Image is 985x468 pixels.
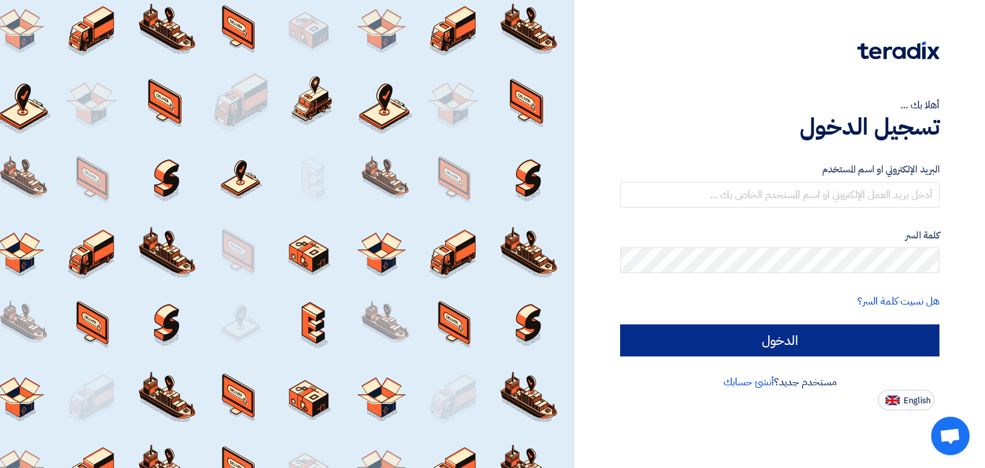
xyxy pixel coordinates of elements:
input: أدخل بريد العمل الإلكتروني او اسم المستخدم الخاص بك ... [620,182,939,208]
div: مستخدم جديد؟ [620,374,939,390]
input: الدخول [620,324,939,356]
span: English [904,396,930,405]
div: Open chat [931,417,970,455]
img: en-US.png [886,396,900,405]
img: Teradix logo [857,42,939,60]
label: كلمة السر [620,228,939,243]
label: البريد الإلكتروني او اسم المستخدم [620,162,939,177]
button: English [878,390,934,410]
h1: تسجيل الدخول [620,113,939,141]
div: أهلا بك ... [620,97,939,113]
a: أنشئ حسابك [723,374,774,390]
a: هل نسيت كلمة السر؟ [857,294,939,309]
